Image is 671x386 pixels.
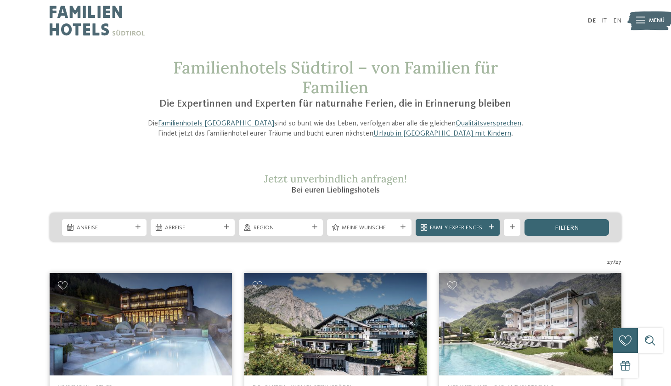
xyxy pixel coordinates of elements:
span: / [613,258,615,267]
span: Family Experiences [430,224,485,232]
a: EN [613,17,621,24]
span: Familienhotels Südtirol – von Familien für Familien [173,57,498,98]
span: Region [254,224,309,232]
span: Bei euren Lieblingshotels [291,186,380,194]
span: Anreise [77,224,132,232]
img: Familienhotels gesucht? Hier findet ihr die besten! [439,273,621,375]
a: Urlaub in [GEOGRAPHIC_DATA] mit Kindern [373,130,511,137]
span: Meine Wünsche [342,224,397,232]
span: 27 [615,258,621,267]
p: Die sind so bunt wie das Leben, verfolgen aber alle die gleichen . Findet jetzt das Familienhotel... [139,119,532,139]
span: Jetzt unverbindlich anfragen! [264,172,407,185]
span: filtern [555,225,579,231]
img: Familienhotels gesucht? Hier findet ihr die besten! [244,273,427,375]
img: Familienhotels gesucht? Hier findet ihr die besten! [50,273,232,375]
span: Die Expertinnen und Experten für naturnahe Ferien, die in Erinnerung bleiben [159,99,511,109]
span: Menü [649,17,665,25]
a: IT [602,17,607,24]
a: Qualitätsversprechen [456,120,521,127]
a: Familienhotels [GEOGRAPHIC_DATA] [158,120,274,127]
a: DE [588,17,596,24]
span: 27 [607,258,613,267]
span: Abreise [165,224,220,232]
